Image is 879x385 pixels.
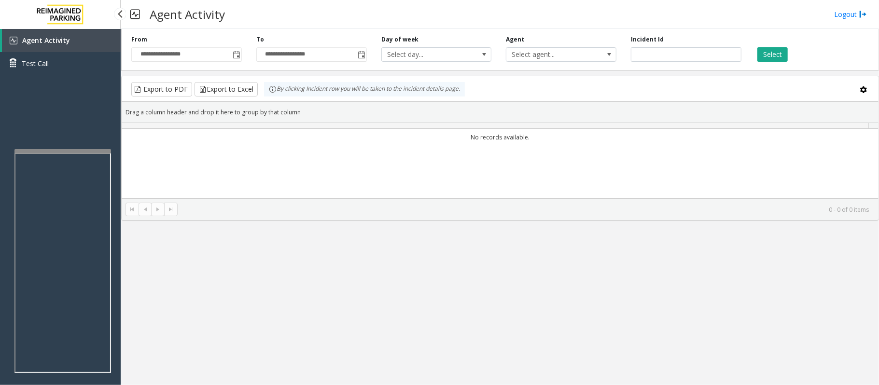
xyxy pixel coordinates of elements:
[834,9,867,19] a: Logout
[231,48,241,61] span: Toggle popup
[506,35,524,44] label: Agent
[122,104,879,121] div: Drag a column header and drop it here to group by that column
[269,85,277,93] img: infoIcon.svg
[264,82,465,96] div: By clicking Incident row you will be taken to the incident details page.
[145,2,230,26] h3: Agent Activity
[382,48,469,61] span: Select day...
[381,35,419,44] label: Day of week
[122,129,879,146] td: No records available.
[859,9,867,19] img: logout
[131,35,147,44] label: From
[506,47,616,62] span: NO DATA FOUND
[22,36,70,45] span: Agent Activity
[183,206,869,214] kendo-pager-info: 0 - 0 of 0 items
[356,48,366,61] span: Toggle popup
[195,82,258,96] button: Export to Excel
[631,35,664,44] label: Incident Id
[22,58,49,69] span: Test Call
[506,48,594,61] span: Select agent...
[2,29,121,52] a: Agent Activity
[131,82,192,96] button: Export to PDF
[130,2,140,26] img: pageIcon
[122,123,879,198] div: Data table
[757,47,788,62] button: Select
[10,37,17,44] img: 'icon'
[256,35,264,44] label: To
